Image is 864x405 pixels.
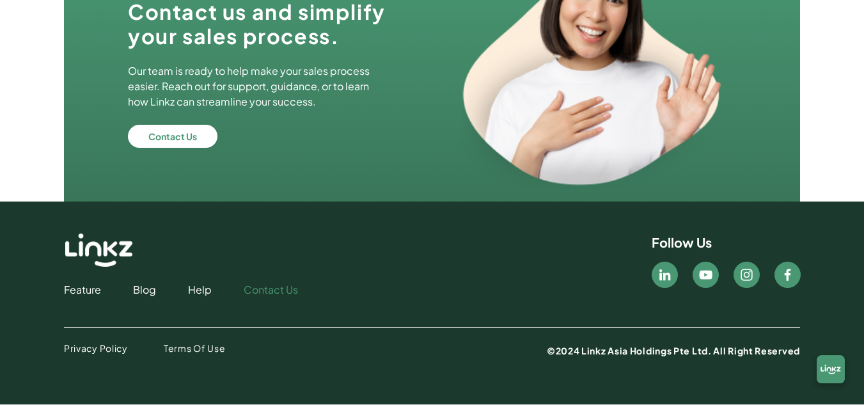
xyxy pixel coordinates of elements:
[128,125,217,148] button: Contact Us
[810,351,851,392] img: chatbox-logo
[693,262,718,285] a: yb logo
[64,234,134,267] img: Linkz logo
[774,262,801,288] button: fb logo
[652,262,678,288] button: linkedin logo
[652,262,677,285] a: linkedin logo
[164,342,225,354] a: Terms Of Use
[64,282,101,298] a: Feature
[128,125,387,148] a: Contact Us
[652,234,712,251] p: Follow Us
[774,262,800,285] a: fb logo
[188,282,212,298] a: Help
[128,63,387,109] p: Our team is ready to help make your sales process easier. Reach out for support, guidance, or to ...
[739,267,755,283] img: ig logo
[64,342,128,354] a: Privacy Policy
[693,262,719,288] button: yb logo
[780,267,796,283] img: fb logo
[734,262,760,288] button: ig logo
[734,262,759,285] a: ig logo
[698,267,714,283] img: yb logo
[133,282,156,298] a: Blog
[547,344,800,357] p: ©2024 Linkz Asia Holdings Pte Ltd. All Right Reserved
[657,267,673,283] img: linkedin logo
[244,282,298,298] a: Contact Us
